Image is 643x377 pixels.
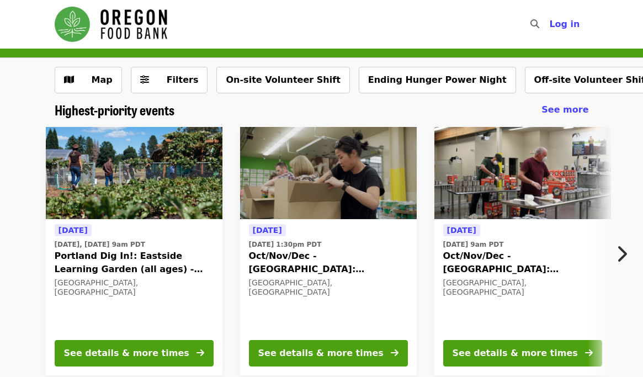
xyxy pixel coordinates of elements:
[216,67,349,93] button: On-site Volunteer Shift
[434,127,611,220] img: Oct/Nov/Dec - Portland: Repack/Sort (age 16+) organized by Oregon Food Bank
[546,11,555,38] input: Search
[443,278,602,297] div: [GEOGRAPHIC_DATA], [GEOGRAPHIC_DATA]
[607,238,643,269] button: Next item
[541,104,588,115] span: See more
[530,19,539,29] i: search icon
[258,347,384,360] div: See details & more times
[585,348,593,358] i: arrow-right icon
[46,127,222,220] img: Portland Dig In!: Eastside Learning Garden (all ages) - Aug/Sept/Oct organized by Oregon Food Bank
[249,249,408,276] span: Oct/Nov/Dec - [GEOGRAPHIC_DATA]: Repack/Sort (age [DEMOGRAPHIC_DATA]+)
[64,347,189,360] div: See details & more times
[55,67,122,93] button: Show map view
[167,75,199,85] span: Filters
[46,127,222,375] a: See details for "Portland Dig In!: Eastside Learning Garden (all ages) - Aug/Sept/Oct"
[443,240,504,249] time: [DATE] 9am PDT
[131,67,208,93] button: Filters (0 selected)
[434,127,611,375] a: See details for "Oct/Nov/Dec - Portland: Repack/Sort (age 16+)"
[253,226,282,235] span: [DATE]
[46,102,598,118] div: Highest-priority events
[443,340,602,367] button: See details & more times
[447,226,476,235] span: [DATE]
[249,240,322,249] time: [DATE] 1:30pm PDT
[55,102,174,118] a: Highest-priority events
[55,278,214,297] div: [GEOGRAPHIC_DATA], [GEOGRAPHIC_DATA]
[616,243,627,264] i: chevron-right icon
[140,75,149,85] i: sliders-h icon
[391,348,398,358] i: arrow-right icon
[249,278,408,297] div: [GEOGRAPHIC_DATA], [GEOGRAPHIC_DATA]
[59,226,88,235] span: [DATE]
[240,127,417,220] img: Oct/Nov/Dec - Portland: Repack/Sort (age 8+) organized by Oregon Food Bank
[249,340,408,367] button: See details & more times
[359,67,516,93] button: Ending Hunger Power Night
[55,249,214,276] span: Portland Dig In!: Eastside Learning Garden (all ages) - Aug/Sept/Oct
[55,340,214,367] button: See details & more times
[540,13,588,35] button: Log in
[55,7,167,42] img: Oregon Food Bank - Home
[55,100,174,119] span: Highest-priority events
[64,75,74,85] i: map icon
[240,127,417,375] a: See details for "Oct/Nov/Dec - Portland: Repack/Sort (age 8+)"
[453,347,578,360] div: See details & more times
[549,19,580,29] span: Log in
[443,249,602,276] span: Oct/Nov/Dec - [GEOGRAPHIC_DATA]: Repack/Sort (age [DEMOGRAPHIC_DATA]+)
[55,240,145,249] time: [DATE], [DATE] 9am PDT
[196,348,204,358] i: arrow-right icon
[92,75,113,85] span: Map
[541,103,588,116] a: See more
